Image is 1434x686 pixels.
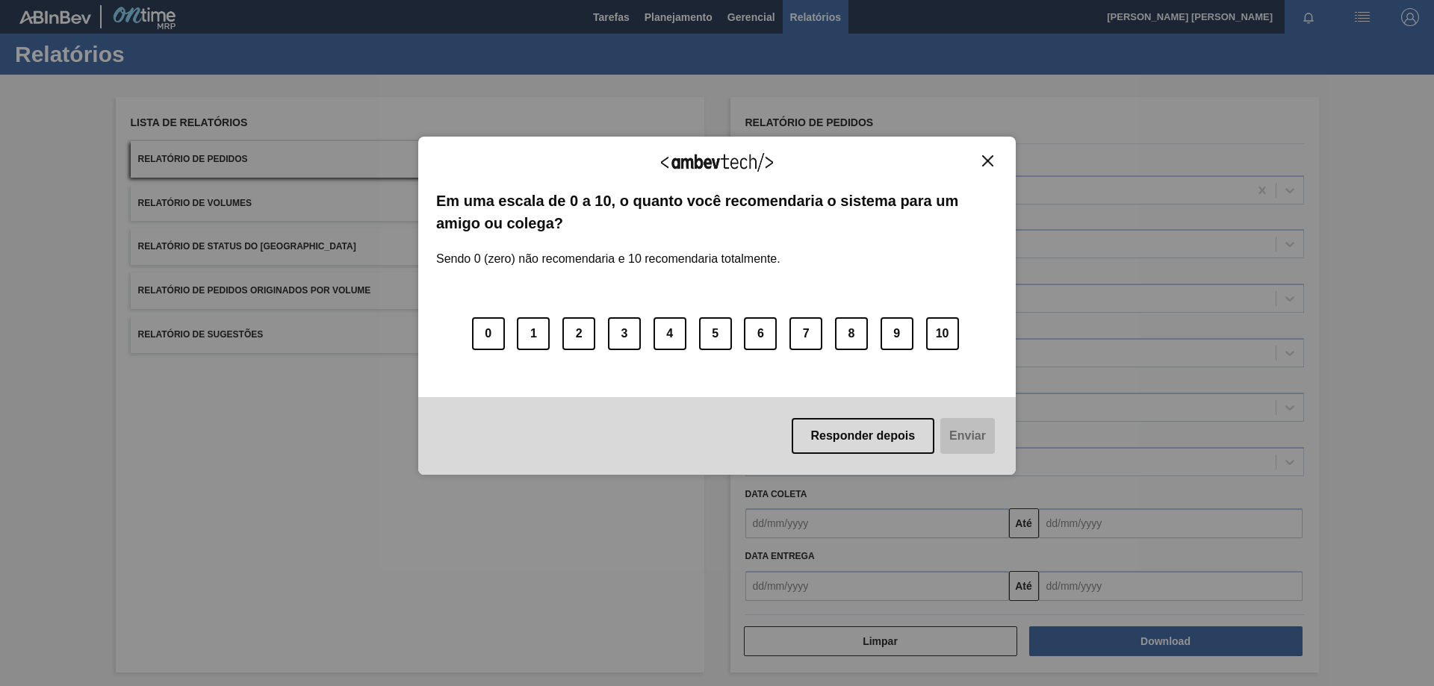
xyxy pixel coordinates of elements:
[661,153,773,172] img: Logo Ambevtech
[472,317,505,350] button: 0
[982,155,993,166] img: Close
[436,190,998,235] label: Em uma escala de 0 a 10, o quanto você recomendaria o sistema para um amigo ou colega?
[835,317,868,350] button: 8
[517,317,550,350] button: 1
[881,317,913,350] button: 9
[926,317,959,350] button: 10
[978,155,998,167] button: Close
[608,317,641,350] button: 3
[699,317,732,350] button: 5
[436,234,780,266] label: Sendo 0 (zero) não recomendaria e 10 recomendaria totalmente.
[562,317,595,350] button: 2
[792,418,935,454] button: Responder depois
[789,317,822,350] button: 7
[654,317,686,350] button: 4
[744,317,777,350] button: 6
